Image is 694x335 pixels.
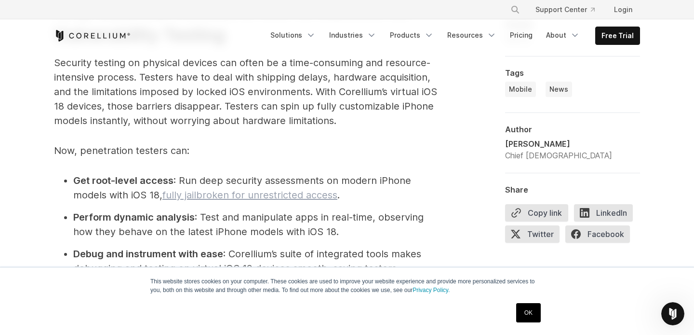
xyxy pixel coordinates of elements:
[54,30,131,42] a: Corellium Home
[565,225,636,247] a: Facebook
[505,225,565,247] a: Twitter
[54,56,440,128] p: Security testing on physical devices can often be a time-consuming and resource-intensive process...
[565,225,630,243] span: Facebook
[574,204,639,225] a: LinkedIn
[323,27,382,44] a: Industries
[73,248,223,260] strong: Debug and instrument with ease
[549,84,568,94] span: News
[505,82,536,97] a: Mobile
[384,27,440,44] a: Products
[265,27,321,44] a: Solutions
[505,204,568,222] button: Copy link
[596,27,640,44] a: Free Trial
[54,143,440,158] p: Now, penetration testers can:
[509,84,532,94] span: Mobile
[505,185,640,195] div: Share
[606,1,640,18] a: Login
[73,173,440,202] li: : Run deep security assessments on modern iPhone models with iOS 18, .
[441,27,502,44] a: Resources
[505,150,612,161] div: Chief [DEMOGRAPHIC_DATA]
[505,125,640,134] div: Author
[73,210,440,239] li: : Test and manipulate apps in real-time, observing how they behave on the latest iPhone models wi...
[265,27,640,45] div: Navigation Menu
[499,1,640,18] div: Navigation Menu
[413,287,450,293] a: Privacy Policy.
[504,27,538,44] a: Pricing
[661,302,684,325] iframe: Intercom live chat
[162,189,337,201] a: fully jailbroken for unrestricted access
[73,211,195,223] strong: Perform dynamic analysis
[528,1,602,18] a: Support Center
[574,204,633,222] span: LinkedIn
[516,303,541,322] a: OK
[73,247,440,290] li: : Corellium’s suite of integrated tools makes debugging and testing on virtual iOS 18 devices smo...
[540,27,586,44] a: About
[546,82,572,97] a: News
[505,225,560,243] span: Twitter
[150,277,544,294] p: This website stores cookies on your computer. These cookies are used to improve your website expe...
[505,138,612,150] div: [PERSON_NAME]
[73,175,173,186] strong: Get root-level access
[507,1,524,18] button: Search
[505,68,640,78] div: Tags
